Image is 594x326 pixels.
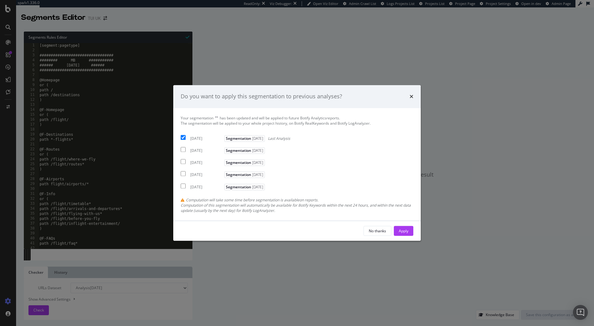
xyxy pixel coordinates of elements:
div: Open Intercom Messenger [573,305,588,320]
span: Segmentation [224,148,265,154]
div: [DATE] [190,136,223,141]
span: [DATE] [251,184,263,190]
div: The segmentation will be applied to your whole project history, on Botify RealKeywords and Botify... [181,121,413,126]
div: Computation of this segmentation will automatically be available for Botify Keywords within the n... [181,203,413,213]
div: [DATE] [190,148,223,153]
span: " " [215,115,218,121]
span: Last Analysis [268,136,290,141]
span: [DATE] [251,172,263,178]
div: Apply [399,228,408,234]
span: Segmentation [224,135,265,142]
div: [DATE] [190,184,223,190]
span: Computation will take some time before segmentation is available on reports. [186,197,318,203]
span: [DATE] [251,160,263,165]
div: Do you want to apply this segmentation to previous analyses? [181,92,342,101]
div: modal [173,85,421,241]
span: Segmentation [224,172,265,178]
span: [DATE] [251,148,263,153]
div: [DATE] [190,160,223,165]
span: [DATE] [251,136,263,141]
div: times [410,92,413,101]
div: [DATE] [190,172,223,178]
button: Apply [394,226,413,236]
div: No thanks [369,228,386,234]
span: Segmentation [224,184,265,190]
div: Your segmentation has been updated and will be applied to future Botify Analytics reports. [181,115,413,126]
button: No thanks [364,226,391,236]
span: Segmentation [224,160,265,166]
